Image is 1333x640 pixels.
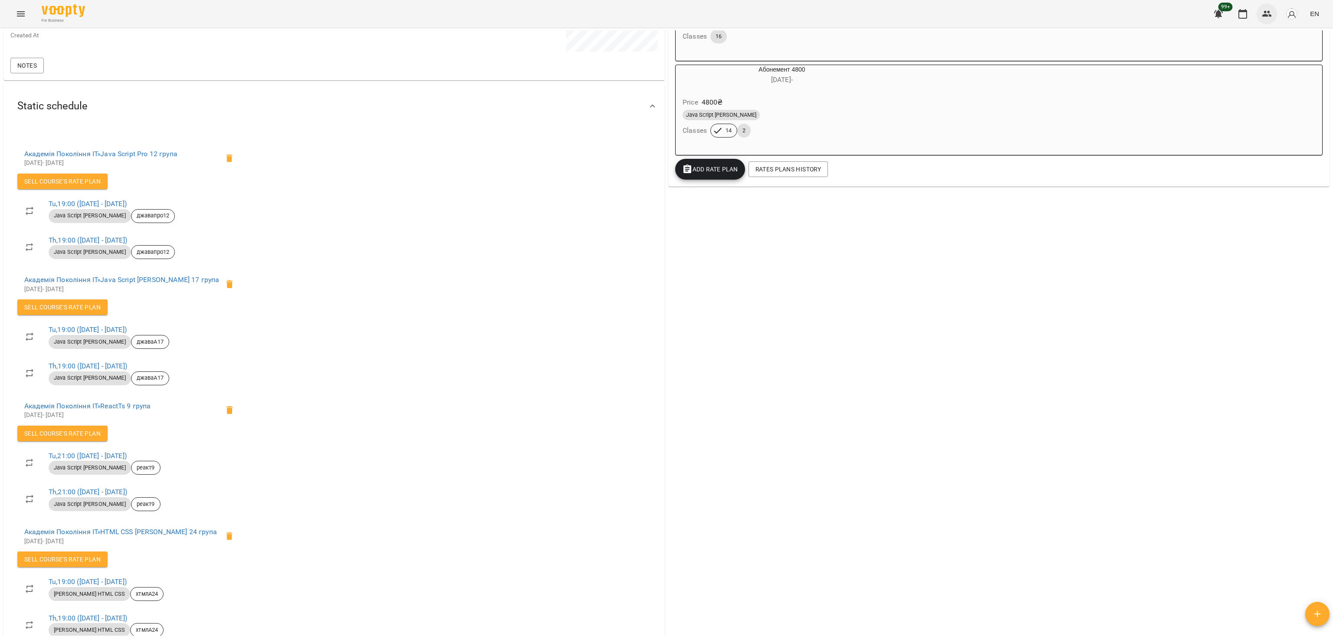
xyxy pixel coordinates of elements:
[737,127,751,135] span: 2
[17,99,88,113] span: Static schedule
[219,400,240,420] span: Delete the client from the group реакт9 of the course ReactTs 9 група?
[42,4,85,17] img: Voopty Logo
[49,338,131,346] span: Java Script [PERSON_NAME]
[720,127,737,135] span: 14
[1218,3,1233,11] span: 99+
[42,18,85,23] span: For Business
[49,614,127,622] a: Th,19:00 ([DATE] - [DATE])
[131,245,175,259] div: джавапро12
[683,30,707,43] h6: Classes
[131,338,169,346] span: джаваА17
[676,65,888,86] div: Абонемент 4800
[682,164,738,174] span: Add Rate plan
[131,248,174,256] span: джавапро12
[49,464,131,472] span: Java Script [PERSON_NAME]
[24,176,101,187] span: Sell Course's Rate plan
[131,497,161,511] div: реакт9
[131,335,169,349] div: джаваА17
[702,97,723,108] p: 4800 ₴
[49,248,131,256] span: Java Script [PERSON_NAME]
[49,200,127,208] a: Tu,19:00 ([DATE] - [DATE])
[17,299,108,315] button: Sell Course's Rate plan
[3,84,665,128] div: Static schedule
[131,464,160,472] span: реакт9
[710,33,727,40] span: 16
[131,371,169,385] div: джаваА17
[131,590,163,598] span: хтмлА24
[49,236,127,244] a: Th,19:00 ([DATE] - [DATE])
[10,3,31,24] button: Menu
[24,285,219,294] p: [DATE] - [DATE]
[131,626,163,634] span: хтмлА24
[49,362,127,370] a: Th,19:00 ([DATE] - [DATE])
[675,159,745,180] button: Add Rate plan
[24,411,219,420] p: [DATE] - [DATE]
[49,212,131,220] span: Java Script [PERSON_NAME]
[49,374,131,382] span: Java Script [PERSON_NAME]
[749,161,828,177] button: Rates Plans History
[131,374,169,382] span: джаваА17
[49,626,130,634] span: [PERSON_NAME] HTML CSS
[219,526,240,547] span: Delete the client from the group хтмлА24 of the course HTML CSS Артем 24 група?
[17,426,108,441] button: Sell Course's Rate plan
[131,209,175,223] div: джавапро12
[219,274,240,295] span: Delete the client from the group джаваА17 of the course Java Script Артем 17 група?
[24,528,217,536] a: Академія Покоління ІТ»HTML CSS [PERSON_NAME] 24 група
[17,174,108,189] button: Sell Course's Rate plan
[24,537,219,546] p: [DATE] - [DATE]
[24,276,219,284] a: Академія Покоління ІТ»Java Script [PERSON_NAME] 17 група
[131,212,174,220] span: джавапро12
[683,111,760,119] span: Java Script [PERSON_NAME]
[24,150,177,158] a: Академія Покоління ІТ»Java Script Pro 12 група
[683,125,707,137] h6: Classes
[24,402,151,410] a: Академія Покоління ІТ»ReactTs 9 група
[24,428,101,439] span: Sell Course's Rate plan
[49,590,130,598] span: [PERSON_NAME] HTML CSS
[10,58,44,73] button: Notes
[17,60,37,71] span: Notes
[1310,9,1319,18] span: EN
[49,578,127,586] a: Tu,19:00 ([DATE] - [DATE])
[24,554,101,565] span: Sell Course's Rate plan
[130,587,164,601] div: хтмлА24
[24,159,219,167] p: [DATE] - [DATE]
[131,500,160,508] span: реакт9
[24,302,101,312] span: Sell Course's Rate plan
[10,31,332,40] p: Created At
[49,452,127,460] a: Tu,21:00 ([DATE] - [DATE])
[49,488,127,496] a: Th,21:00 ([DATE] - [DATE])
[49,500,131,508] span: Java Script [PERSON_NAME]
[755,164,821,174] span: Rates Plans History
[130,623,164,637] div: хтмлА24
[771,75,793,84] span: [DATE] -
[49,325,127,334] a: Tu,19:00 ([DATE] - [DATE])
[17,551,108,567] button: Sell Course's Rate plan
[683,96,698,108] h6: Price
[1286,8,1298,20] img: avatar_s.png
[131,461,161,475] div: реакт9
[1307,6,1323,22] button: EN
[219,148,240,169] span: Delete the client from the group джавапро12 of the course Java Script Pro 12 група?
[676,65,888,148] button: Абонемент 4800[DATE]- Price4800₴Java Script [PERSON_NAME]Classes142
